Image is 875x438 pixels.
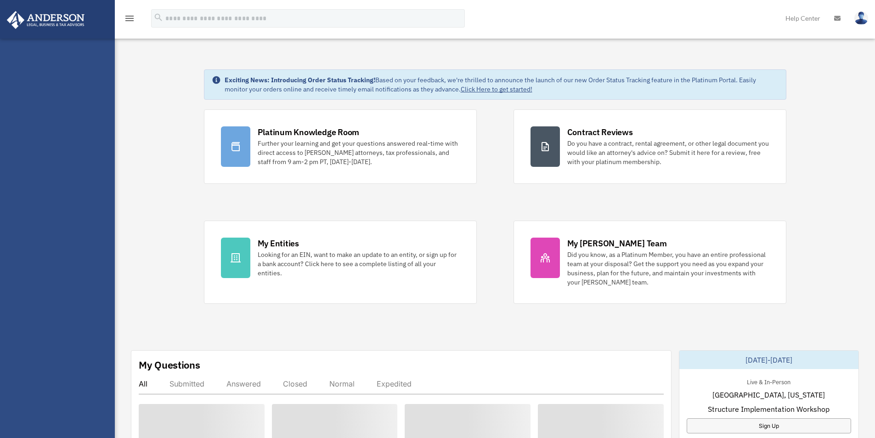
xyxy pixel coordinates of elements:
div: Platinum Knowledge Room [258,126,360,138]
div: Further your learning and get your questions answered real-time with direct access to [PERSON_NAM... [258,139,460,166]
a: Sign Up [687,418,851,433]
div: Do you have a contract, rental agreement, or other legal document you would like an attorney's ad... [567,139,769,166]
img: Anderson Advisors Platinum Portal [4,11,87,29]
a: Contract Reviews Do you have a contract, rental agreement, or other legal document you would like... [514,109,786,184]
a: menu [124,16,135,24]
strong: Exciting News: Introducing Order Status Tracking! [225,76,375,84]
div: My Entities [258,238,299,249]
div: Answered [226,379,261,388]
div: Expedited [377,379,412,388]
div: Live & In-Person [740,376,798,386]
div: Did you know, as a Platinum Member, you have an entire professional team at your disposal? Get th... [567,250,769,287]
div: Based on your feedback, we're thrilled to announce the launch of our new Order Status Tracking fe... [225,75,779,94]
a: My [PERSON_NAME] Team Did you know, as a Platinum Member, you have an entire professional team at... [514,221,786,304]
div: [DATE]-[DATE] [679,351,858,369]
span: Structure Implementation Workshop [708,404,830,415]
div: My [PERSON_NAME] Team [567,238,667,249]
i: menu [124,13,135,24]
a: Platinum Knowledge Room Further your learning and get your questions answered real-time with dire... [204,109,477,184]
div: Looking for an EIN, want to make an update to an entity, or sign up for a bank account? Click her... [258,250,460,278]
div: Contract Reviews [567,126,633,138]
div: Normal [329,379,355,388]
div: All [139,379,147,388]
a: My Entities Looking for an EIN, want to make an update to an entity, or sign up for a bank accoun... [204,221,477,304]
div: Submitted [169,379,204,388]
div: Closed [283,379,307,388]
span: [GEOGRAPHIC_DATA], [US_STATE] [712,389,825,400]
a: Click Here to get started! [461,85,532,93]
div: My Questions [139,358,200,372]
img: User Pic [854,11,868,25]
i: search [153,12,164,23]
